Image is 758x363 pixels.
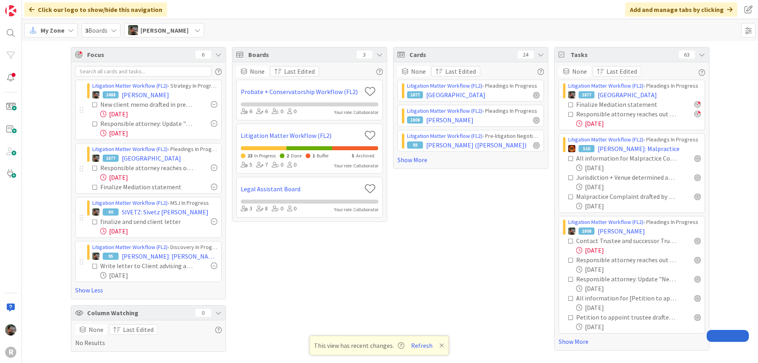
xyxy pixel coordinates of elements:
span: Last Edited [606,67,637,76]
div: 80 [103,208,119,216]
div: 0 [287,161,296,169]
b: 3 [85,26,88,34]
div: Click our logo to show/hide this navigation [24,2,167,17]
div: [DATE] [100,128,217,138]
div: Your role: Collaborator [334,162,378,169]
div: Add and manage tabs by clicking [625,2,737,17]
div: › Discovery In Progress [92,243,217,251]
div: All information for Malpractice Complaint identified and obtained (beyond demand letter stage) [576,153,677,163]
span: None [250,67,265,76]
div: Responsible attorney reaches out to client to review status + memo, preliminary analysis and disc... [100,163,193,173]
a: Litigation Matter Workflow (FL2) [241,131,361,140]
img: TR [568,145,575,152]
div: 3 [357,51,372,59]
span: [GEOGRAPHIC_DATA] [598,90,657,100]
div: Write letter to Client advising against trial [100,261,193,271]
div: Finalize Mediation statement [100,182,193,192]
div: Finalize Mediation statement [576,100,672,109]
button: Last Edited [270,66,319,77]
div: Your role: Collaborator [334,206,378,213]
div: [DATE] [576,265,701,274]
div: 516 [579,145,594,152]
a: Litigation Matter Workflow (FL2) [92,243,168,251]
button: Last Edited [431,66,480,77]
div: 63 [679,51,695,59]
div: 1877 [407,91,423,98]
a: Show More [559,337,705,346]
div: Responsible attorney: Update "Next Deadline" field on this card (if applicable) [100,119,193,128]
span: This view has recent changes. [314,341,404,350]
a: Litigation Matter Workflow (FL2) [92,145,168,153]
input: Search all cards and tasks... [75,66,211,77]
div: [DATE] [576,201,701,211]
span: Archived [356,153,374,159]
img: MW [128,25,138,35]
div: [DATE] [100,173,217,182]
div: [DATE] [576,163,701,173]
div: Petition to appoint trustee drafted by Attorney [576,312,677,322]
a: Litigation Matter Workflow (FL2) [568,136,643,143]
div: All information for [Petition to appoint trustee identified and obtained (beyond demand letter st... [576,293,677,303]
a: Litigation Matter Workflow (FL2) [407,107,482,114]
div: [DATE] [100,226,217,236]
div: [DATE] [576,182,701,192]
div: › Pre-litigation Negotiation [407,132,540,140]
div: 3 [241,204,252,213]
div: Responsible attorney: Update "Next Deadline" field on this card (if applicable) [576,274,677,284]
div: › Pleadings In Progress [407,82,540,90]
span: Focus [87,50,189,59]
div: [DATE] [576,284,701,293]
span: 5 [352,153,354,159]
div: 0 [195,309,211,317]
a: Litigation Matter Workflow (FL2) [92,82,168,89]
img: Visit kanbanzone.com [5,5,16,16]
div: Your role: Collaborator [334,109,378,116]
img: MW [92,91,99,98]
span: [PERSON_NAME] [426,115,474,125]
span: Cards [409,50,514,59]
div: › Strategy In Progress [92,82,217,90]
span: [GEOGRAPHIC_DATA] [122,153,181,163]
img: MW [92,253,99,260]
div: [DATE] [576,303,701,312]
div: 0 [272,204,283,213]
a: Litigation Matter Workflow (FL2) [568,218,643,226]
div: 0 [272,161,283,169]
a: Legal Assistant Board [241,184,361,194]
div: › Pleadings In Progress [92,145,217,153]
div: 8 [256,204,268,213]
a: Litigation Matter Workflow (FL2) [568,82,643,89]
span: [PERSON_NAME] [122,90,169,100]
div: 24 [518,51,534,59]
img: MW [92,155,99,162]
div: R [5,347,16,358]
div: 0 [287,107,296,116]
a: Litigation Matter Workflow (FL2) [92,199,168,206]
div: 95 [103,253,119,260]
a: Show Less [75,285,222,295]
span: Column Watching [87,308,191,318]
a: Show More [398,155,544,165]
div: [DATE] [576,245,701,255]
span: Last Edited [123,325,154,334]
div: Jurisdiction + Venue determined and card updated to reflect both [576,173,677,182]
a: Probate + Conservatorship Workflow (FL2) [241,87,361,96]
span: [PERSON_NAME] ([PERSON_NAME]) [426,140,526,150]
div: 1877 [579,91,594,98]
a: Litigation Matter Workflow (FL2) [407,82,482,89]
span: SIVETZ: Sivetz [PERSON_NAME] [122,207,208,217]
div: › Pleadings In Progress [568,218,701,226]
div: [DATE] [100,109,217,119]
div: [DATE] [576,322,701,332]
span: Boards [85,26,107,35]
div: No Results [75,324,222,347]
span: Last Edited [284,67,315,76]
span: 2 [286,153,289,159]
span: [PERSON_NAME] [598,226,645,236]
a: Litigation Matter Workflow (FL2) [407,132,482,139]
span: None [89,325,103,334]
button: Last Edited [592,66,641,77]
div: finalize and send client letter [100,217,193,226]
span: 1 [312,153,315,159]
div: New client memo drafted in preparation for client call on 9-5 [100,100,193,109]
